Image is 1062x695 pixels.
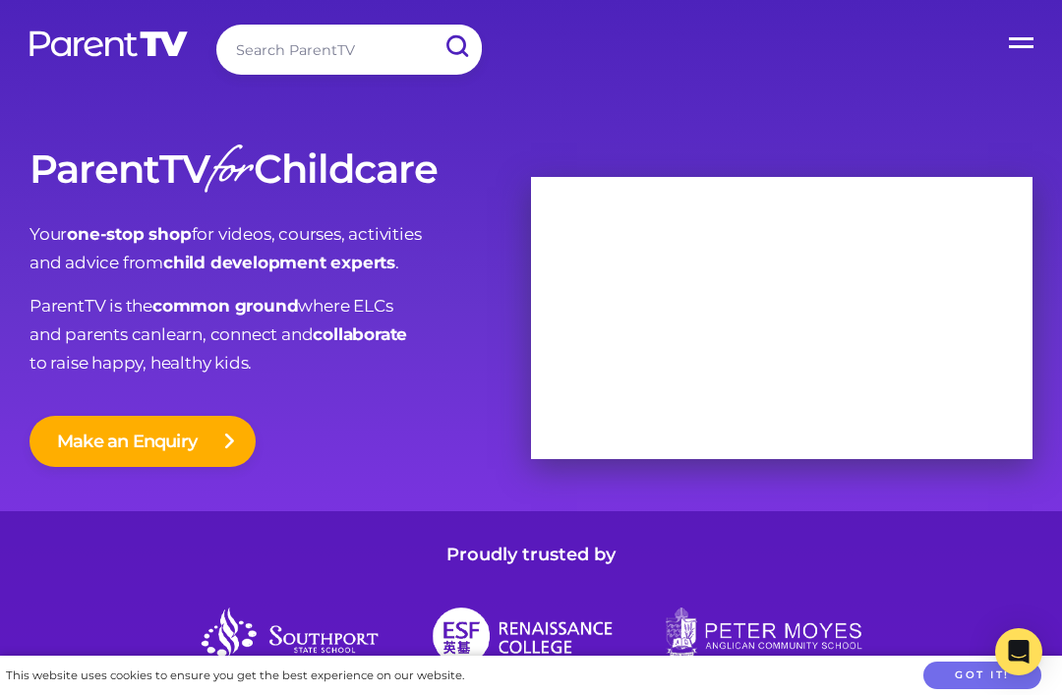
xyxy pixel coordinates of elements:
[29,416,256,467] button: Make an Enquiry
[923,662,1041,690] button: Got it!
[152,296,298,316] strong: common ground
[6,666,464,686] div: This website uses cookies to ensure you get the best experience on our website.
[995,628,1042,675] div: Open Intercom Messenger
[29,220,531,277] p: Your for videos, courses, activities and advice from .
[28,29,190,58] img: parenttv-logo-white.4c85aaf.svg
[163,253,395,272] strong: child development experts
[67,224,191,244] strong: one-stop shop
[29,541,1032,569] h4: Proudly trusted by
[209,131,250,216] em: for
[431,25,482,69] input: Submit
[29,292,531,377] p: ParentTV is the where ELCs and parents can learn, connect and to raise happy, healthy kids.
[313,324,407,344] strong: collaborate
[29,147,531,191] h1: ParentTV Childcare
[216,25,482,75] input: Search ParentTV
